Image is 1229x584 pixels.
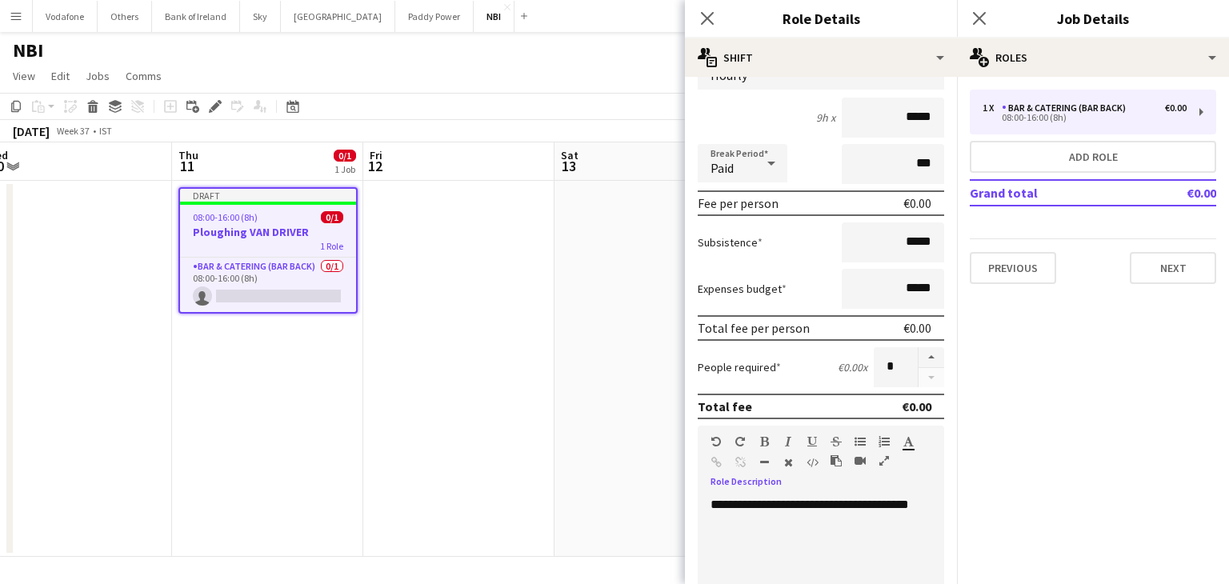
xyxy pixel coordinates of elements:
div: Total fee [698,398,752,414]
span: Jobs [86,69,110,83]
span: 1 Role [320,240,343,252]
a: Edit [45,66,76,86]
button: Others [98,1,152,32]
button: Add role [970,141,1216,173]
span: 08:00-16:00 (8h) [193,211,258,223]
button: Horizontal Line [759,456,770,469]
button: Italic [783,435,794,448]
div: Bar & Catering (Bar Back) [1002,102,1132,114]
div: Draft [180,189,356,202]
div: Total fee per person [698,320,810,336]
div: €0.00 x [838,360,867,374]
button: Text Color [903,435,914,448]
button: Paddy Power [395,1,474,32]
div: 08:00-16:00 (8h) [983,114,1187,122]
button: Next [1130,252,1216,284]
button: Fullscreen [879,454,890,467]
a: Jobs [79,66,116,86]
h3: Ploughing VAN DRIVER [180,225,356,239]
button: Underline [807,435,818,448]
app-job-card: Draft08:00-16:00 (8h)0/1Ploughing VAN DRIVER1 RoleBar & Catering (Bar Back)0/108:00-16:00 (8h) [178,187,358,314]
span: 12 [367,157,382,175]
button: Increase [919,347,944,368]
span: Paid [711,160,734,176]
span: Thu [178,148,198,162]
span: Fri [370,148,382,162]
div: €0.00 [902,398,931,414]
app-card-role: Bar & Catering (Bar Back)0/108:00-16:00 (8h) [180,258,356,312]
button: Ordered List [879,435,890,448]
button: NBI [474,1,514,32]
td: €0.00 [1140,180,1216,206]
button: Paste as plain text [831,454,842,467]
div: 1 x [983,102,1002,114]
span: 0/1 [321,211,343,223]
button: Redo [735,435,746,448]
button: Insert video [855,454,866,467]
span: 11 [176,157,198,175]
button: Previous [970,252,1056,284]
span: Edit [51,69,70,83]
h3: Role Details [685,8,957,29]
span: 13 [558,157,578,175]
button: Unordered List [855,435,866,448]
button: Vodafone [33,1,98,32]
button: [GEOGRAPHIC_DATA] [281,1,395,32]
span: View [13,69,35,83]
div: IST [99,125,112,137]
label: Subsistence [698,235,763,250]
label: Expenses budget [698,282,787,296]
a: Comms [119,66,168,86]
button: Bank of Ireland [152,1,240,32]
div: €0.00 [903,195,931,211]
div: 9h x [816,110,835,125]
span: 0/1 [334,150,356,162]
button: Sky [240,1,281,32]
button: HTML Code [807,456,818,469]
div: Fee per person [698,195,779,211]
h3: Job Details [957,8,1229,29]
span: Comms [126,69,162,83]
div: Shift [685,38,957,77]
div: 1 Job [334,163,355,175]
span: Sat [561,148,578,162]
button: Strikethrough [831,435,842,448]
div: [DATE] [13,123,50,139]
td: Grand total [970,180,1140,206]
button: Clear Formatting [783,456,794,469]
label: People required [698,360,781,374]
h1: NBI [13,38,43,62]
div: €0.00 [903,320,931,336]
a: View [6,66,42,86]
div: €0.00 [1165,102,1187,114]
div: Roles [957,38,1229,77]
button: Undo [711,435,722,448]
button: Bold [759,435,770,448]
span: Week 37 [53,125,93,137]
